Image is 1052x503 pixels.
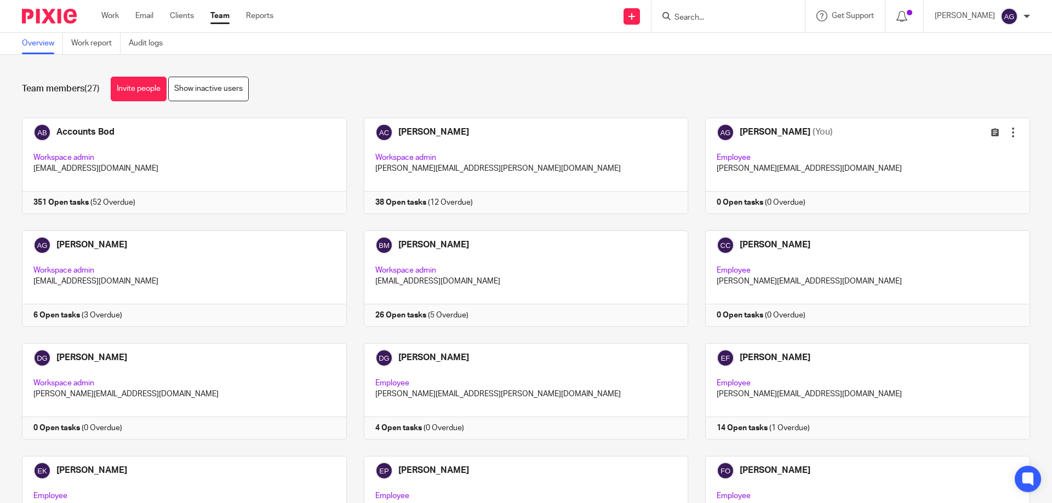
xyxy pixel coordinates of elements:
a: Invite people [111,77,167,101]
img: svg%3E [1000,8,1018,25]
img: Pixie [22,9,77,24]
input: Search [673,13,772,23]
a: Reports [246,10,273,21]
span: (27) [84,84,100,93]
span: Get Support [832,12,874,20]
a: Clients [170,10,194,21]
a: Show inactive users [168,77,249,101]
a: Audit logs [129,33,171,54]
p: [PERSON_NAME] [935,10,995,21]
a: Overview [22,33,63,54]
h1: Team members [22,83,100,95]
a: Work [101,10,119,21]
a: Work report [71,33,121,54]
a: Team [210,10,230,21]
a: Email [135,10,153,21]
